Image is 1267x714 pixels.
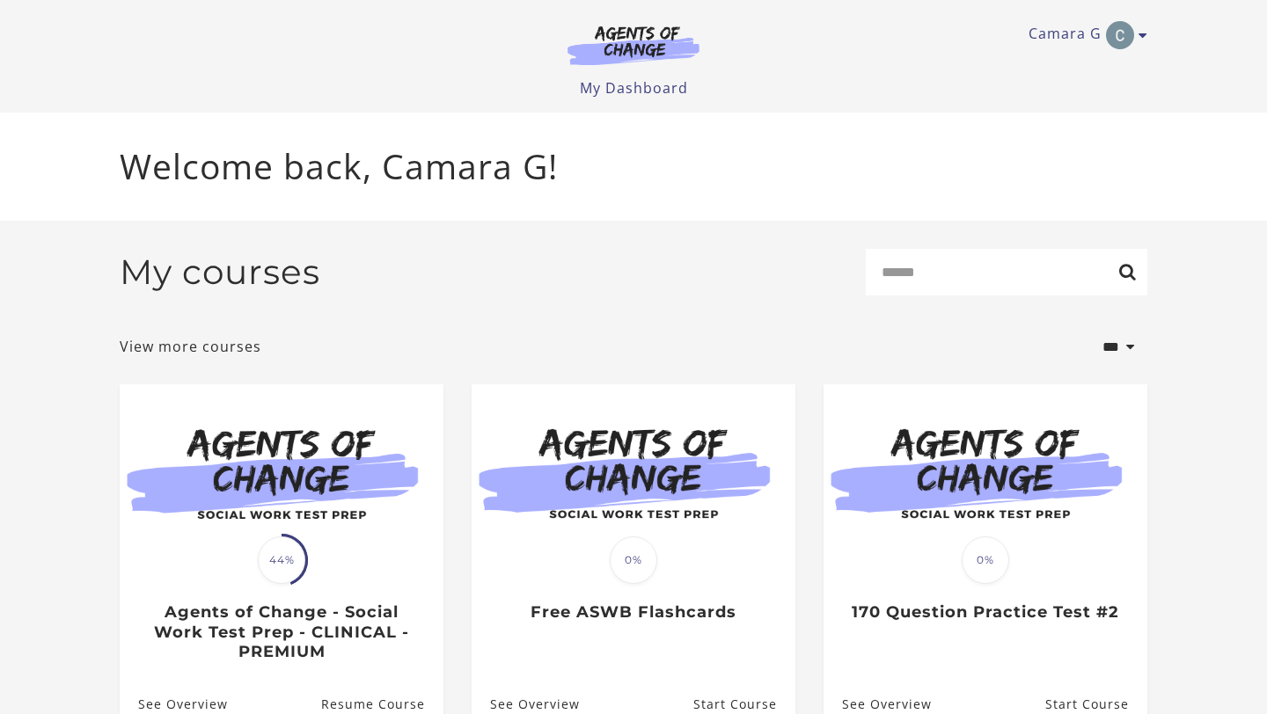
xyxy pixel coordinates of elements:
[580,78,688,98] a: My Dashboard
[120,141,1147,193] p: Welcome back, Camara G!
[962,536,1009,584] span: 0%
[258,536,305,584] span: 44%
[549,25,718,65] img: Agents of Change Logo
[120,251,320,293] h2: My courses
[610,536,657,584] span: 0%
[1029,21,1139,49] a: Toggle menu
[120,336,261,357] a: View more courses
[842,602,1128,623] h3: 170 Question Practice Test #2
[138,602,424,662] h3: Agents of Change - Social Work Test Prep - CLINICAL - PREMIUM
[490,602,776,623] h3: Free ASWB Flashcards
